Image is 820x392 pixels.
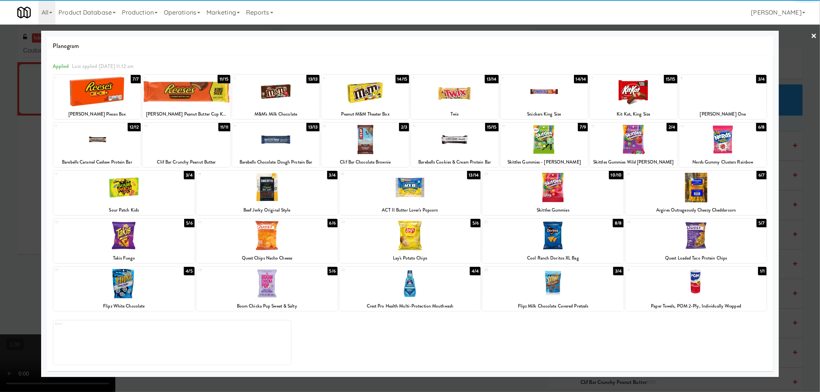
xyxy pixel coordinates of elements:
div: Clif Bar Chocolate Brownie [323,157,408,167]
div: 17/7[PERSON_NAME] Pieces Box [53,75,141,119]
div: 25 [484,219,553,225]
div: 122/3Clif Bar Chocolate Brownie [321,123,409,167]
div: 6/7 [757,171,767,179]
div: Quest Chips Nacho Cheese [196,253,338,263]
div: 3/4 [613,267,624,275]
div: 5/7 [757,219,767,227]
div: 2/3 [399,123,409,131]
div: Cool Ranch Doritos XL Bag [484,253,622,263]
div: [PERSON_NAME] Pieces Box [53,109,141,119]
div: Sour Patch Kids [55,205,193,215]
div: 216/7Argires Outrageously Cheezy Cheddarcorn [625,171,767,215]
div: Skittles Gummies [484,205,622,215]
div: Crest Pro Health Multi-Protection Mouthwash [341,301,479,311]
div: Quest Loaded Taco Protein Chips [625,253,767,263]
div: 1113/13Barebells Chocolate Dough Protein Bar [232,123,320,167]
div: Skittles Gummies [482,205,624,215]
div: Twix [411,109,499,119]
div: Barebells Chocolate Dough Protein Bar [232,157,320,167]
div: 303/4Flipz Milk Chocolate Covered Pretzels [482,267,624,311]
div: 1011/11Clif Bar Crunchy Peanut Butter [143,123,230,167]
div: 13/13 [306,123,320,131]
div: 30 [484,267,553,273]
div: 24 [341,219,410,225]
div: 414/15Peanut M&M Theater Box [321,75,409,119]
div: Peanut M&M Theater Box [321,109,409,119]
div: 10/10 [609,171,624,179]
div: 614/14Snickers King Size [501,75,588,119]
div: Boom Chicka Pop Sweet & Salty [196,301,338,311]
div: 23 [198,219,267,225]
div: Skittles Gummies - [PERSON_NAME] [501,157,588,167]
div: Skittles Gummies Wild [PERSON_NAME] [590,157,677,167]
div: 29 [341,267,410,273]
div: Nerds Gummy Clusters Rainbow [679,157,767,167]
div: 173/4Sour Patch Kids [53,171,195,215]
div: M&M's Milk Chocolate [232,109,320,119]
div: 285/6Boom Chicka Pop Sweet & Salty [196,267,338,311]
div: 7 [591,75,634,81]
div: 21 [627,171,696,177]
div: 11 [234,123,276,129]
div: 13 [412,123,455,129]
div: Quest Chips Nacho Cheese [198,253,336,263]
div: Boom Chicka Pop Sweet & Salty [198,301,336,311]
div: 20 [484,171,553,177]
div: [PERSON_NAME] One [679,109,767,119]
div: 4/5 [184,267,194,275]
div: Quest Loaded Taco Protein Chips [627,253,765,263]
div: 6/6 [328,219,338,227]
div: Paper Towels, POM 2-Ply, Individually Wrapped [627,301,765,311]
div: Takis Fuego [53,253,195,263]
div: 2/4 [667,123,677,131]
div: Kit Kat, King Size [590,109,677,119]
div: 236/6Quest Chips Nacho Cheese [196,219,338,263]
div: 16 [681,123,723,129]
div: Snickers King Size [501,109,588,119]
div: Argires Outrageously Cheezy Cheddarcorn [625,205,767,215]
div: 313/13M&M's Milk Chocolate [232,75,320,119]
div: 11/15 [218,75,230,83]
div: ACT II Butter Lover's Popcorn [341,205,479,215]
div: Cool Ranch Doritos XL Bag [482,253,624,263]
div: [PERSON_NAME] Peanut Butter Cup King Size [143,109,230,119]
div: 3/4 [184,171,194,179]
div: 715/15Kit Kat, King Size [590,75,677,119]
div: 12/12 [128,123,141,131]
div: 31 [627,267,696,273]
div: M&M's Milk Chocolate [233,109,319,119]
span: Last applied [DATE] 11:12 am [72,63,133,70]
div: 14 [502,123,544,129]
div: 1315/15Barebells Cookies & Cream Protein Bar [411,123,499,167]
div: 14/14 [574,75,588,83]
div: 10 [144,123,186,129]
div: 152/4Skittles Gummies Wild [PERSON_NAME] [590,123,677,167]
div: 5/6 [471,219,481,227]
div: 3 [234,75,276,81]
div: 1913/14ACT II Butter Lover's Popcorn [339,171,481,215]
div: 6 [502,75,544,81]
div: Barebells Cookies & Cream Protein Bar [411,157,499,167]
div: 7/7 [131,75,141,83]
div: Peanut M&M Theater Box [323,109,408,119]
div: [PERSON_NAME] One [680,109,766,119]
div: 15 [591,123,634,129]
div: Beef Jerky Original Style [196,205,338,215]
div: 12 [323,123,365,129]
div: 14/15 [396,75,409,83]
div: 5/6 [184,219,194,227]
div: Flipz Milk Chocolate Covered Pretzels [482,301,624,311]
div: 513/14Twix [411,75,499,119]
div: 274/5Flipz White Chocolate [53,267,195,311]
div: Flipz White Chocolate [53,301,195,311]
div: [PERSON_NAME] Peanut Butter Cup King Size [144,109,229,119]
div: Skittles Gummies - [PERSON_NAME] [502,157,587,167]
div: ACT II Butter Lover's Popcorn [339,205,481,215]
div: 294/4Crest Pro Health Multi-Protection Mouthwash [339,267,481,311]
div: 4 [323,75,365,81]
div: 166/8Nerds Gummy Clusters Rainbow [679,123,767,167]
div: 13/13 [306,75,320,83]
div: 28 [198,267,267,273]
div: Lay's Potato Chips [339,253,481,263]
img: Micromart [17,6,31,19]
